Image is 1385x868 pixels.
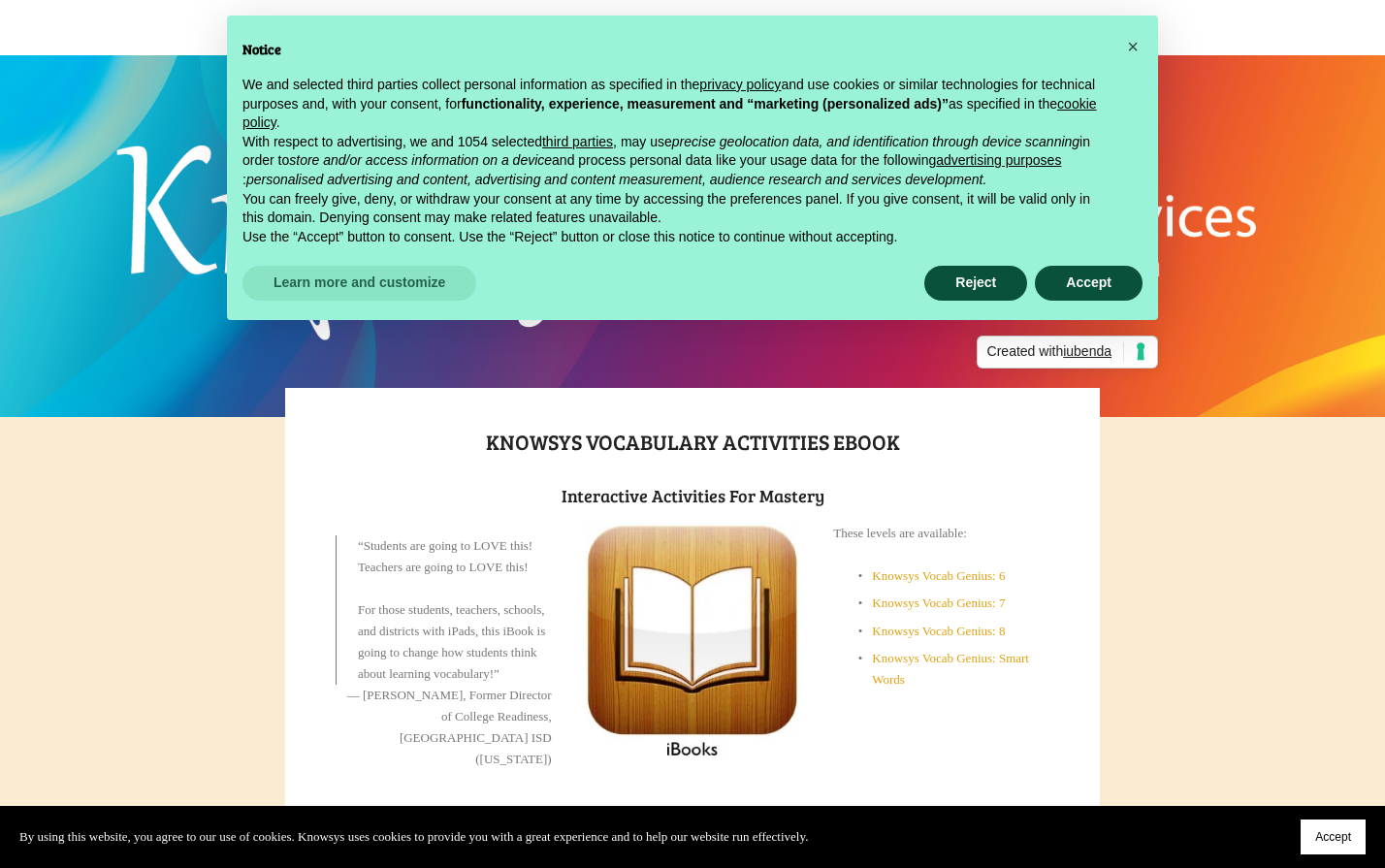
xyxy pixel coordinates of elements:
figcaption: — [PERSON_NAME], Former Director of College Readiness, [GEOGRAPHIC_DATA] ISD ([US_STATE]) [336,685,552,770]
h1: Knowsys Vocabulary Activities eBook [336,424,1049,459]
a: Knowsys Vocab Genius: 8 [872,624,1005,638]
h2: Notice [242,39,1111,60]
span: iubenda [1063,343,1111,359]
em: store and/or access information on a device [289,152,552,168]
p: These levels are available: [833,523,1049,544]
p: We and selected third parties collect personal information as specified in the and use cookies or... [242,76,1111,133]
h2: Interactive Activities for Mastery [336,485,1049,506]
button: Reject [924,266,1027,301]
button: advertising purposes [936,151,1061,171]
span: ” [494,666,499,681]
p: By using this website, you agree to our use of cookies. Knowsys uses cookies to provide you with ... [19,826,808,848]
button: Close this notice [1117,31,1148,62]
p: Use the “Accept” button to consent. Use the “Reject” button or close this notice to continue with... [242,228,1111,247]
a: Knowsys Vocab Genius: Smart Words [872,651,1032,687]
button: third parties [542,133,613,152]
a: Created withiubenda [977,336,1158,369]
a: Knowsys Vocab Genius: 6 [872,568,1005,583]
blockquote: Students are going to LOVE this! Teachers are going to LOVE this! For those students, teachers, s... [336,535,552,685]
p: With respect to advertising, we and 1054 selected , may use in order to and process personal data... [242,133,1111,190]
button: Learn more and customize [242,266,476,301]
em: precise geolocation data, and identification through device scanning [672,134,1079,149]
button: Accept [1035,266,1143,301]
p: You can freely give, deny, or withdraw your consent at any time by accessing the preferences pane... [242,190,1111,228]
span: × [1127,36,1139,57]
em: personalised advertising and content, advertising and content measurement, audience research and ... [246,172,986,187]
span: Accept [1315,830,1351,844]
img: iBookslogo.jpg [585,523,801,759]
strong: functionality, experience, measurement and “marketing (personalized ads)” [462,96,949,112]
a: privacy policy [699,77,781,92]
a: Knowsys Vocab Genius: 7 [872,595,1005,610]
button: Accept [1301,820,1366,854]
span: “ [358,538,364,553]
span: Created with [987,342,1124,362]
a: cookie policy [242,96,1097,131]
